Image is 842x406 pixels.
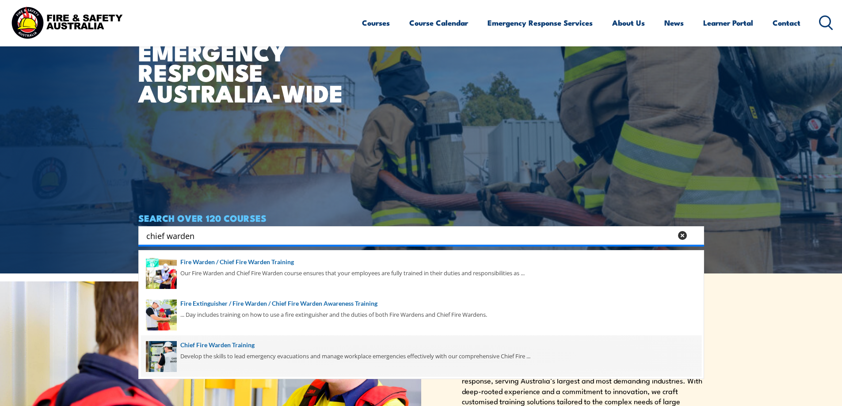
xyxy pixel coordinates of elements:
a: Contact [773,11,800,34]
a: Fire Warden / Chief Fire Warden Training [146,257,697,267]
a: News [664,11,684,34]
a: About Us [612,11,645,34]
a: Courses [362,11,390,34]
a: Emergency Response Services [488,11,593,34]
h4: SEARCH OVER 120 COURSES [138,213,704,223]
button: Search magnifier button [689,229,701,242]
form: Search form [148,229,674,242]
a: Chief Fire Warden Training [146,340,697,350]
a: Fire Extinguisher / Fire Warden / Chief Fire Warden Awareness Training [146,299,697,308]
a: Course Calendar [409,11,468,34]
input: Search input [146,229,672,242]
a: Learner Portal [703,11,753,34]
